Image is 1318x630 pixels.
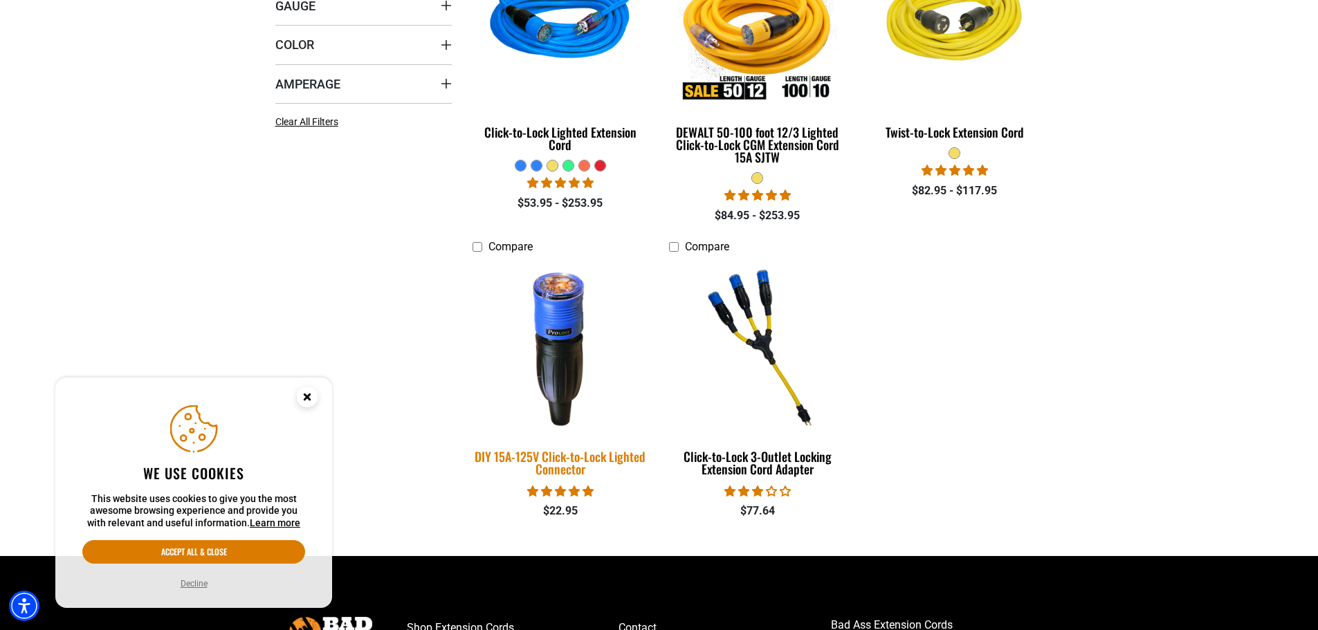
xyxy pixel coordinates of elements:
div: DIY 15A-125V Click-to-Lock Lighted Connector [473,450,649,475]
a: This website uses cookies to give you the most awesome browsing experience and provide you with r... [250,517,300,528]
div: $77.64 [669,503,845,519]
a: DIY 15A-125V Click-to-Lock Lighted Connector DIY 15A-125V Click-to-Lock Lighted Connector [473,261,649,483]
span: 4.84 stars [527,485,594,498]
div: Accessibility Menu [9,591,39,621]
div: $53.95 - $253.95 [473,195,649,212]
span: Amperage [275,76,340,92]
div: DEWALT 50-100 foot 12/3 Lighted Click-to-Lock CGM Extension Cord 15A SJTW [669,126,845,163]
span: 4.87 stars [527,176,594,189]
button: Close this option [282,378,332,420]
img: Click-to-Lock 3-Outlet Locking Extension Cord Adapter [670,267,845,426]
span: 3.00 stars [724,485,791,498]
h2: We use cookies [82,464,305,482]
summary: Color [275,25,452,64]
div: $82.95 - $117.95 [866,183,1043,199]
div: $22.95 [473,503,649,519]
p: This website uses cookies to give you the most awesome browsing experience and provide you with r... [82,493,305,530]
span: Compare [488,240,533,253]
span: 4.84 stars [724,189,791,202]
aside: Cookie Consent [55,378,332,609]
img: DIY 15A-125V Click-to-Lock Lighted Connector [464,259,657,436]
div: $84.95 - $253.95 [669,207,845,224]
button: Decline [176,577,212,591]
span: Clear All Filters [275,116,338,127]
div: Twist-to-Lock Extension Cord [866,126,1043,138]
div: Click-to-Lock 3-Outlet Locking Extension Cord Adapter [669,450,845,475]
a: Clear All Filters [275,115,344,129]
div: Click-to-Lock Lighted Extension Cord [473,126,649,151]
button: Accept all & close [82,540,305,564]
a: Click-to-Lock 3-Outlet Locking Extension Cord Adapter Click-to-Lock 3-Outlet Locking Extension Co... [669,261,845,483]
span: Compare [685,240,729,253]
span: Color [275,37,314,53]
span: 5.00 stars [922,164,988,177]
summary: Amperage [275,64,452,103]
